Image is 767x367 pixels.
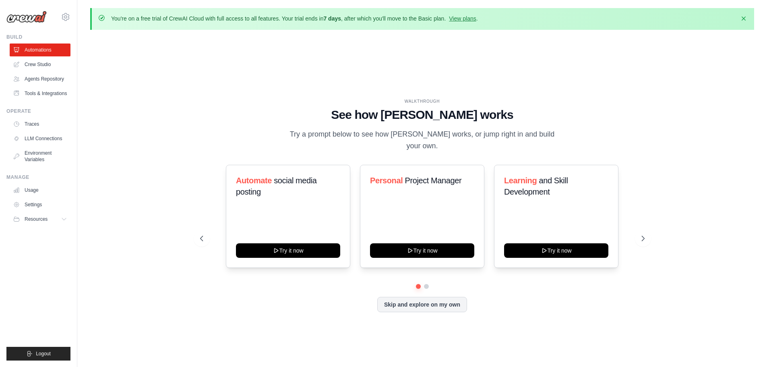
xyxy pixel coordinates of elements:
[6,11,47,23] img: Logo
[504,176,537,185] span: Learning
[370,176,403,185] span: Personal
[449,15,476,22] a: View plans
[236,176,317,196] span: social media posting
[10,184,70,197] a: Usage
[10,58,70,71] a: Crew Studio
[6,347,70,361] button: Logout
[200,98,645,104] div: WALKTHROUGH
[377,297,467,312] button: Skip and explore on my own
[36,350,51,357] span: Logout
[10,147,70,166] a: Environment Variables
[287,129,558,152] p: Try a prompt below to see how [PERSON_NAME] works, or jump right in and build your own.
[370,243,474,258] button: Try it now
[10,132,70,145] a: LLM Connections
[10,198,70,211] a: Settings
[10,213,70,226] button: Resources
[504,243,608,258] button: Try it now
[200,108,645,122] h1: See how [PERSON_NAME] works
[236,243,340,258] button: Try it now
[6,174,70,180] div: Manage
[111,15,478,23] p: You're on a free trial of CrewAI Cloud with full access to all features. Your trial ends in , aft...
[10,87,70,100] a: Tools & Integrations
[236,176,272,185] span: Automate
[6,34,70,40] div: Build
[10,73,70,85] a: Agents Repository
[25,216,48,222] span: Resources
[10,44,70,56] a: Automations
[405,176,461,185] span: Project Manager
[6,108,70,114] div: Operate
[10,118,70,131] a: Traces
[323,15,341,22] strong: 7 days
